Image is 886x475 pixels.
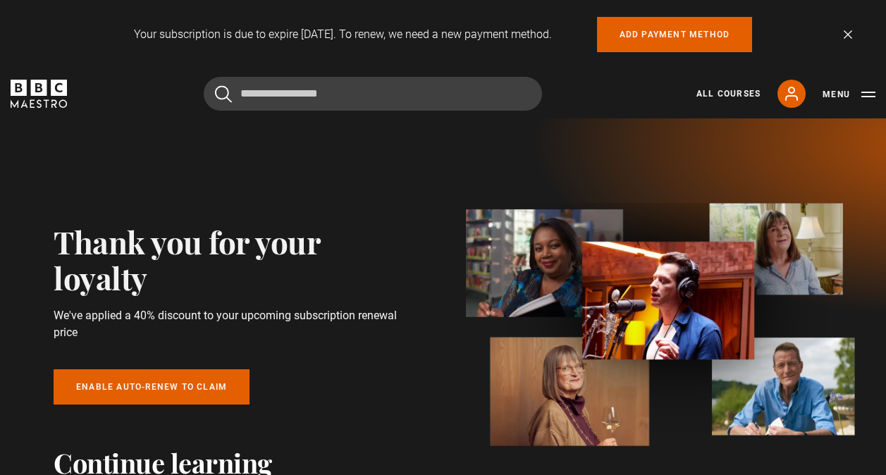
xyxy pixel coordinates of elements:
a: All Courses [696,87,761,100]
input: Search [204,77,542,111]
button: Submit the search query [215,85,232,103]
h2: Thank you for your loyalty [54,223,415,296]
img: banner_image-1d4a58306c65641337db.webp [466,203,856,447]
svg: BBC Maestro [11,80,67,108]
p: Your subscription is due to expire [DATE]. To renew, we need a new payment method. [134,26,552,43]
button: Toggle navigation [823,87,875,101]
a: Enable auto-renew to claim [54,369,250,405]
a: Add payment method [597,17,753,52]
p: We've applied a 40% discount to your upcoming subscription renewal price [54,307,415,341]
